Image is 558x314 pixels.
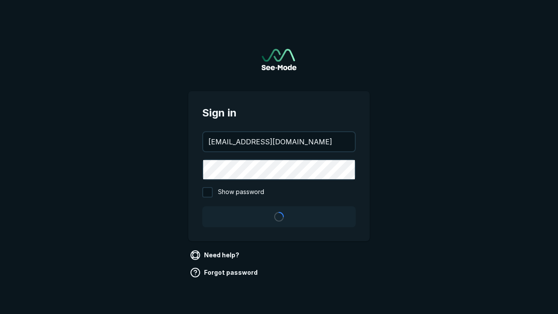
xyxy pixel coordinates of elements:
span: Show password [218,187,264,198]
img: See-Mode Logo [262,49,296,70]
a: Need help? [188,248,243,262]
span: Sign in [202,105,356,121]
a: Go to sign in [262,49,296,70]
a: Forgot password [188,266,261,280]
input: your@email.com [203,132,355,151]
